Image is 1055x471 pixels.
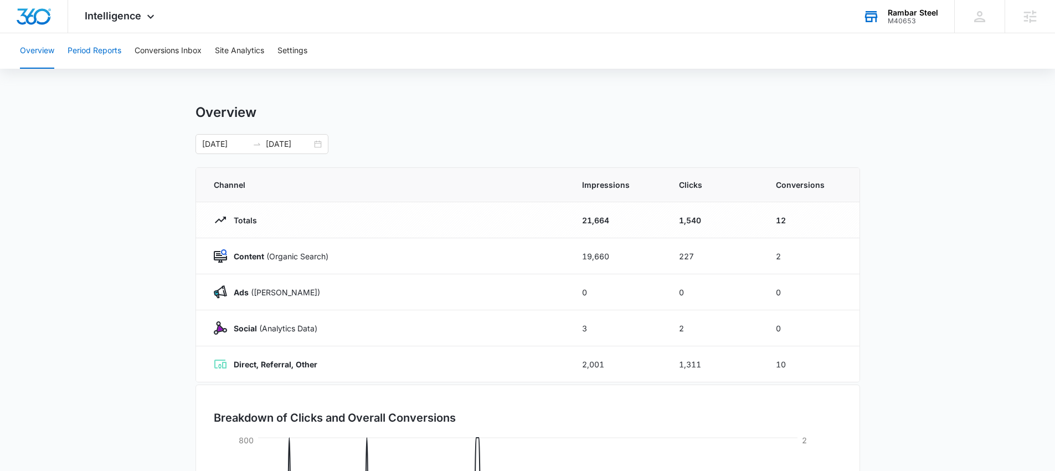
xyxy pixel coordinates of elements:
h1: Overview [195,104,256,121]
td: 227 [666,238,763,274]
div: Keywords by Traffic [122,65,187,73]
p: ([PERSON_NAME]) [227,286,320,298]
td: 0 [569,274,666,310]
strong: Ads [234,288,249,297]
span: Clicks [679,179,749,191]
img: logo_orange.svg [18,18,27,27]
div: v 4.0.25 [31,18,54,27]
div: Domain Overview [42,65,99,73]
button: Period Reports [68,33,121,69]
td: 0 [763,310,860,346]
img: Social [214,321,227,335]
div: Domain: [DOMAIN_NAME] [29,29,122,38]
img: website_grey.svg [18,29,27,38]
td: 1,311 [666,346,763,382]
td: 10 [763,346,860,382]
input: End date [266,138,312,150]
p: Totals [227,214,257,226]
td: 3 [569,310,666,346]
div: account name [888,8,938,17]
td: 2 [763,238,860,274]
p: (Organic Search) [227,250,328,262]
td: 2,001 [569,346,666,382]
p: (Analytics Data) [227,322,317,334]
span: Intelligence [85,10,141,22]
img: Ads [214,285,227,299]
strong: Social [234,324,257,333]
button: Site Analytics [215,33,264,69]
img: tab_domain_overview_orange.svg [30,64,39,73]
button: Conversions Inbox [135,33,202,69]
tspan: 2 [802,436,807,445]
td: 1,540 [666,202,763,238]
img: Content [214,249,227,263]
td: 0 [666,274,763,310]
button: Settings [277,33,307,69]
h3: Breakdown of Clicks and Overall Conversions [214,409,456,426]
span: swap-right [253,140,261,149]
td: 12 [763,202,860,238]
strong: Content [234,252,264,261]
div: account id [888,17,938,25]
button: Overview [20,33,54,69]
input: Start date [202,138,248,150]
strong: Direct, Referral, Other [234,360,317,369]
tspan: 800 [239,436,254,445]
td: 0 [763,274,860,310]
span: Channel [214,179,555,191]
span: Conversions [776,179,842,191]
span: Impressions [582,179,652,191]
td: 2 [666,310,763,346]
td: 19,660 [569,238,666,274]
span: to [253,140,261,149]
td: 21,664 [569,202,666,238]
img: tab_keywords_by_traffic_grey.svg [110,64,119,73]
